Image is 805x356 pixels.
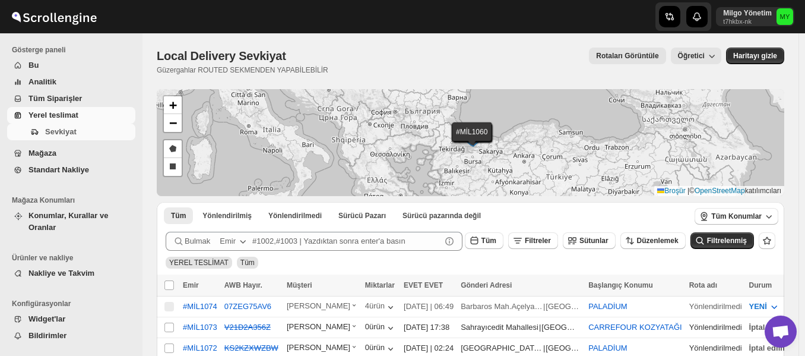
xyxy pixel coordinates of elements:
button: Tüm Konumlar [695,208,778,225]
font: ürün [369,343,385,352]
font: ürün [369,301,385,310]
font: Analitik [28,77,56,86]
button: Talep edilebilir [331,207,393,224]
span: Konumlar, Kurallar ve Oranlar [28,211,108,232]
button: #MİL1072 [183,344,217,352]
button: #MİL1073 [183,323,217,332]
button: V21D2A356Z [224,323,271,332]
button: Düzenlemek [620,232,686,249]
font: #MİL1074 [183,302,217,311]
button: KS2KZXWZBW [224,344,278,352]
button: CARREFOUR KOZYATAĞI [588,323,682,332]
button: Filtrelenmiş [690,232,754,249]
span: Tüm [171,211,186,220]
font: | [543,302,545,311]
font: Yönlendirilmedi [689,344,742,352]
a: Bir çokgen çizin [164,140,182,158]
span: Milgo Yönetim [777,8,793,25]
div: İptal edilmiş [749,322,794,333]
button: Tüm [465,232,503,249]
font: | [543,344,545,352]
div: [GEOGRAPHIC_DATA] Açelya Sokak Ağaoğlu Moontown Sitesi A1-2 Blok D:8 [461,342,543,354]
button: Bildirimler [7,327,135,344]
font: + [169,97,177,112]
button: Filtreler [508,232,558,249]
font: 4 [365,301,369,310]
button: Widget'lar [7,311,135,327]
font: | [539,323,541,332]
span: Ürünler ve nakliye [12,253,137,263]
button: Harita eylem etiketi [726,48,784,64]
div: [GEOGRAPHIC_DATA] [546,342,581,354]
span: Yönlendirilmedi [268,211,322,220]
button: Sevkiyat [7,124,135,140]
font: 0 [365,322,369,331]
button: PALADİUM [588,302,627,311]
div: [GEOGRAPHIC_DATA] [541,322,577,333]
span: Sürücü Pazarı [338,211,386,220]
font: Emir [220,237,236,245]
font: t7hkbx-nk [723,18,752,25]
span: Düzenlemek [637,237,679,245]
p: Milgo Yönetim [723,8,772,18]
button: Nakliye ve Takvim [7,265,135,282]
button: rotayı görüntüle [589,48,665,64]
font: [DATE] | 02:24 [404,344,454,352]
font: Miktarlar [365,281,395,289]
font: Öğretici [678,52,705,60]
button: Tüm [164,207,193,224]
span: Sevkiyat [45,127,77,136]
font: Emir [183,281,199,289]
font: İptal edilmiş [749,344,794,352]
div: Sahrayıcedit Mahallesi [461,322,538,333]
button: Talep edilemez [395,207,488,224]
a: OpenStreetMap [695,187,745,195]
div: Barbaros Mah.Açelya Sokağı Ağaoğlu Moontown Sitesi A1-2 Blok D:8 [461,301,543,313]
font: Rota adı [689,281,717,289]
span: Tüm Konumlar [711,212,762,221]
span: Konfigürasyonlar [12,299,137,308]
font: [DATE] | 06:49 [404,302,454,311]
font: © [689,187,695,195]
font: Widget'lar [28,314,65,323]
button: Konumlar, Kurallar ve Oranlar [7,207,135,236]
font: Sütunlar [579,237,608,245]
font: EVET EVET [404,281,443,289]
button: Yönlendirilmiş [195,207,259,224]
button: YENİ [742,297,787,316]
a: Bir dikdörtgen çizin [164,158,182,176]
font: 0 [365,343,369,352]
a: Uzaklaştır [164,114,182,132]
font: Mağaza [28,149,56,157]
font: Tüm [481,237,496,245]
font: Bu [28,61,39,70]
button: [PERSON_NAME] [287,322,358,334]
font: ürün [369,322,385,331]
span: Local Delivery Sevkiyat [157,49,286,62]
img: İşaretleyici [464,132,481,145]
div: [GEOGRAPHIC_DATA] [546,301,581,313]
button: Kullanıcı menüsü [716,7,794,26]
text: MY [780,13,790,20]
img: İşaretleyici [462,133,480,146]
font: Rotaları Görüntüle [596,52,658,60]
button: 07ZEG75AV6 [224,302,271,311]
font: [PERSON_NAME] [287,343,350,352]
font: Yönlendirilmedi [689,323,742,332]
button: [PERSON_NAME] [287,301,358,313]
button: Yönlendirilmemiş [261,207,329,224]
button: PALADİUM [588,344,627,352]
img: İşaretleyici [464,134,482,147]
font: Başlangıç Konumu [588,281,653,289]
font: katılımcıları [745,187,781,195]
button: 0 ürün [365,322,397,334]
span: Standart Nakliye [28,165,89,174]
